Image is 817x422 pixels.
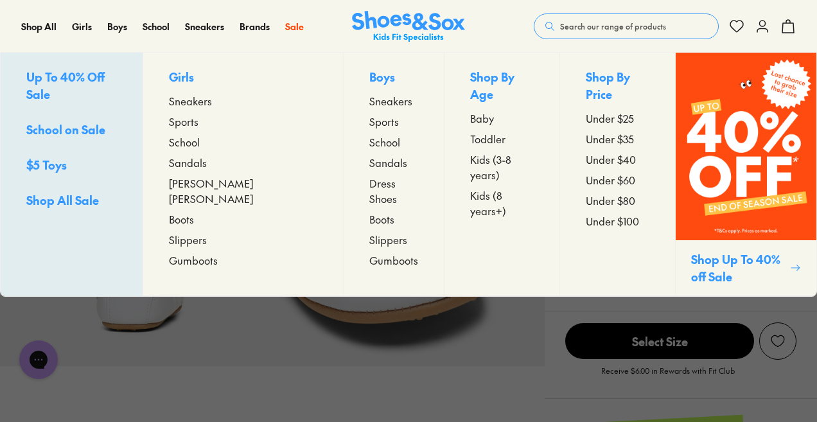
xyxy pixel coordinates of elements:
[586,193,649,208] a: Under $80
[72,20,92,33] a: Girls
[169,211,194,227] span: Boots
[470,131,505,146] span: Toddler
[169,114,198,129] span: Sports
[586,110,649,126] a: Under $25
[369,175,418,206] a: Dress Shoes
[586,193,635,208] span: Under $80
[586,213,649,229] a: Under $100
[369,114,418,129] a: Sports
[369,93,418,109] a: Sneakers
[169,134,317,150] a: School
[470,68,534,105] p: Shop By Age
[169,232,317,247] a: Slippers
[534,13,719,39] button: Search our range of products
[169,68,317,88] p: Girls
[369,252,418,268] a: Gumboots
[369,68,418,88] p: Boys
[691,251,785,285] p: Shop Up To 40% off Sale
[586,213,639,229] span: Under $100
[26,192,99,208] span: Shop All Sale
[169,155,317,170] a: Sandals
[560,21,666,32] span: Search our range of products
[586,131,649,146] a: Under $35
[470,188,534,218] a: Kids (8 years+)
[369,211,394,227] span: Boots
[26,68,117,105] a: Up To 40% Off Sale
[26,69,105,102] span: Up To 40% Off Sale
[26,121,117,141] a: School on Sale
[676,53,816,240] img: SNS_WEBASSETS_GRID_1080x1440_3.png
[13,336,64,383] iframe: Gorgias live chat messenger
[169,114,317,129] a: Sports
[26,191,117,211] a: Shop All Sale
[470,152,534,182] a: Kids (3-8 years)
[169,252,317,268] a: Gumboots
[169,134,200,150] span: School
[470,110,534,126] a: Baby
[185,20,224,33] a: Sneakers
[470,110,494,126] span: Baby
[369,211,418,227] a: Boots
[759,322,796,360] button: Add to Wishlist
[169,93,212,109] span: Sneakers
[26,157,67,173] span: $5 Toys
[169,252,218,268] span: Gumboots
[586,68,649,105] p: Shop By Price
[586,172,635,188] span: Under $60
[369,93,412,109] span: Sneakers
[26,156,117,176] a: $5 Toys
[169,175,317,206] a: [PERSON_NAME] [PERSON_NAME]
[169,232,207,247] span: Slippers
[586,110,634,126] span: Under $25
[169,155,207,170] span: Sandals
[369,232,418,247] a: Slippers
[369,134,418,150] a: School
[565,323,754,359] span: Select Size
[565,322,754,360] button: Select Size
[369,155,407,170] span: Sandals
[369,114,399,129] span: Sports
[169,211,317,227] a: Boots
[21,20,57,33] a: Shop All
[240,20,270,33] a: Brands
[169,93,317,109] a: Sneakers
[352,11,465,42] a: Shoes & Sox
[143,20,170,33] a: School
[586,172,649,188] a: Under $60
[675,53,816,296] a: Shop Up To 40% off Sale
[369,155,418,170] a: Sandals
[586,152,649,167] a: Under $40
[369,232,407,247] span: Slippers
[369,134,400,150] span: School
[107,20,127,33] a: Boys
[601,365,735,388] p: Receive $6.00 in Rewards with Fit Club
[586,152,636,167] span: Under $40
[285,20,304,33] a: Sale
[352,11,465,42] img: SNS_Logo_Responsive.svg
[26,121,105,137] span: School on Sale
[470,131,534,146] a: Toddler
[586,131,634,146] span: Under $35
